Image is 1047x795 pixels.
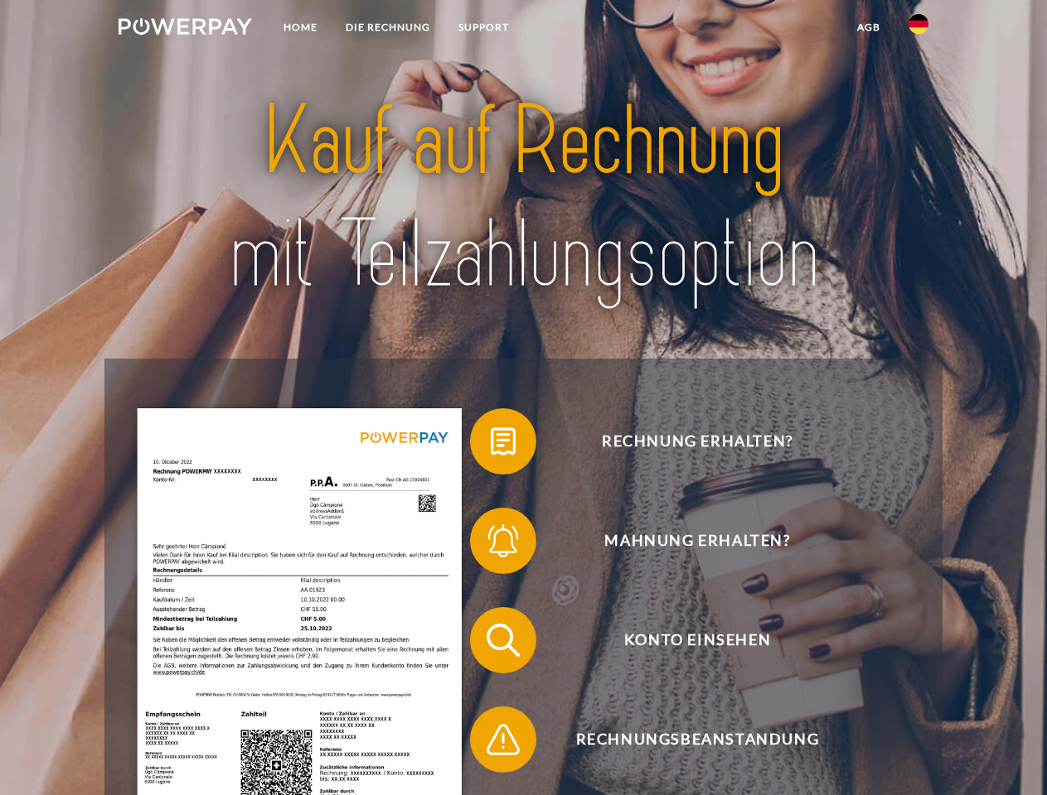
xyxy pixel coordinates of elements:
a: Home [269,12,332,42]
button: Mahnung erhalten? [470,508,901,574]
a: SUPPORT [444,12,523,42]
img: de [909,14,928,34]
span: Mahnung erhalten? [494,508,900,574]
img: qb_warning.svg [482,719,524,760]
img: qb_bell.svg [482,520,524,561]
span: Konto einsehen [494,607,900,673]
img: title-powerpay_de.svg [158,79,889,317]
span: Rechnung erhalten? [494,408,900,475]
button: Konto einsehen [470,607,901,673]
button: Rechnung erhalten? [470,408,901,475]
a: DIE RECHNUNG [332,12,444,42]
button: Rechnungsbeanstandung [470,706,901,773]
img: qb_bill.svg [482,421,524,462]
img: qb_search.svg [482,619,524,661]
span: Rechnungsbeanstandung [494,706,900,773]
img: logo-powerpay-white.svg [119,18,252,35]
a: agb [843,12,894,42]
